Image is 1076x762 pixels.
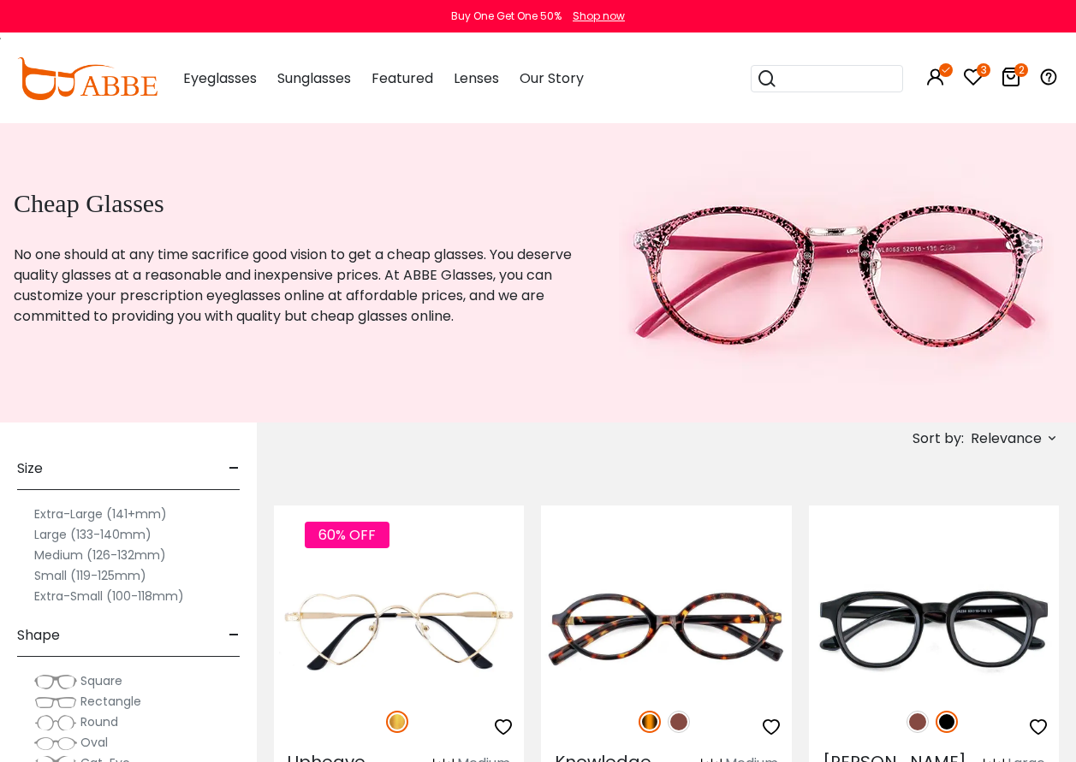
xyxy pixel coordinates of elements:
span: Rectangle [80,693,141,710]
img: Gold [386,711,408,733]
img: Brown [668,711,690,733]
img: Brown [907,711,929,733]
a: Shop now [564,9,625,23]
span: Sunglasses [277,68,351,88]
label: Medium (126-132mm) [34,545,166,565]
img: Black Dotti - Acetate ,Universal Bridge Fit [809,567,1059,692]
h1: Cheap Glasses [14,188,576,219]
span: 60% OFF [305,522,389,548]
label: Small (119-125mm) [34,565,146,586]
span: Size [17,448,43,489]
img: Oval.png [34,735,77,752]
img: Square.png [34,673,77,690]
span: Oval [80,734,108,751]
label: Extra-Small (100-118mm) [34,586,184,606]
i: 3 [977,63,990,77]
span: Square [80,672,122,689]
span: Our Story [520,68,584,88]
img: Round.png [34,714,77,731]
p: No one should at any time sacrifice good vision to get a cheap glasses. You deserve quality glass... [14,245,576,327]
img: cheap glasses [619,123,1054,422]
label: Large (133-140mm) [34,524,152,545]
a: 2 [1001,70,1021,90]
span: - [229,448,240,489]
span: Lenses [454,68,499,88]
i: 2 [1014,63,1028,77]
img: Black [936,711,958,733]
img: Rectangle.png [34,694,77,711]
div: Buy One Get One 50% [451,9,562,24]
span: - [229,615,240,656]
span: Round [80,713,118,730]
label: Extra-Large (141+mm) [34,504,167,524]
span: Featured [372,68,433,88]
span: Sort by: [913,428,964,448]
div: Shop now [573,9,625,24]
span: Relevance [971,423,1042,454]
span: Eyeglasses [183,68,257,88]
a: 3 [963,70,984,90]
img: abbeglasses.com [17,57,158,100]
img: Tortoise [639,711,661,733]
img: Tortoise Knowledge - Acetate ,Universal Bridge Fit [541,567,791,692]
span: Shape [17,615,60,656]
img: Gold Upheave - Metal ,Adjust Nose Pads [274,567,524,692]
